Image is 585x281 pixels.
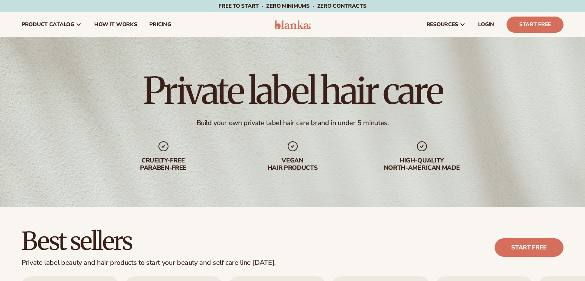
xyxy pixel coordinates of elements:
[495,238,563,257] a: Start free
[218,2,366,10] span: Free to start · ZERO minimums · ZERO contracts
[88,12,143,37] a: How It Works
[373,157,471,172] div: High-quality North-american made
[507,17,563,33] a: Start Free
[478,22,494,28] span: LOGIN
[143,72,442,109] h1: Private label hair care
[472,12,500,37] a: LOGIN
[22,259,276,267] div: Private label beauty and hair products to start your beauty and self care line [DATE].
[94,22,137,28] span: How It Works
[243,157,342,172] div: Vegan hair products
[22,22,74,28] span: product catalog
[22,228,276,254] h2: Best sellers
[15,12,88,37] a: product catalog
[427,22,458,28] span: resources
[274,20,311,29] img: logo
[197,119,389,127] div: Build your own private label hair care brand in under 5 minutes.
[149,22,171,28] span: pricing
[114,157,213,172] div: cruelty-free paraben-free
[143,12,177,37] a: pricing
[420,12,472,37] a: resources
